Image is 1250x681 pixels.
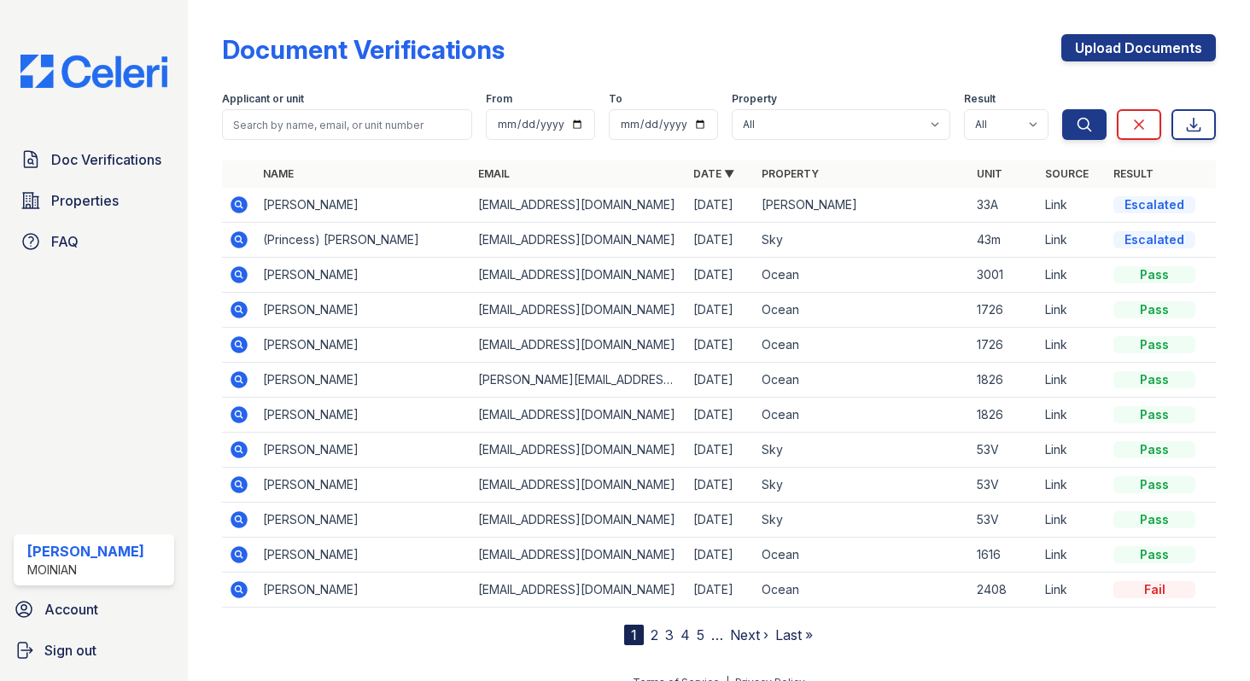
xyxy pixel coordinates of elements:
[1113,546,1195,563] div: Pass
[732,92,777,106] label: Property
[697,626,704,643] a: 5
[471,188,686,223] td: [EMAIL_ADDRESS][DOMAIN_NAME]
[686,503,755,538] td: [DATE]
[1038,258,1107,293] td: Link
[256,573,471,608] td: [PERSON_NAME]
[755,433,970,468] td: Sky
[1038,363,1107,398] td: Link
[1113,371,1195,388] div: Pass
[471,433,686,468] td: [EMAIL_ADDRESS][DOMAIN_NAME]
[686,573,755,608] td: [DATE]
[471,538,686,573] td: [EMAIL_ADDRESS][DOMAIN_NAME]
[471,398,686,433] td: [EMAIL_ADDRESS][DOMAIN_NAME]
[256,223,471,258] td: (Princess) [PERSON_NAME]
[609,92,622,106] label: To
[1038,328,1107,363] td: Link
[693,167,734,180] a: Date ▼
[775,626,813,643] a: Last »
[624,625,644,645] div: 1
[755,223,970,258] td: Sky
[1113,231,1195,248] div: Escalated
[970,468,1038,503] td: 53V
[755,538,970,573] td: Ocean
[1038,538,1107,573] td: Link
[686,293,755,328] td: [DATE]
[471,363,686,398] td: [PERSON_NAME][EMAIL_ADDRESS][DOMAIN_NAME]
[256,328,471,363] td: [PERSON_NAME]
[970,573,1038,608] td: 2408
[1045,167,1089,180] a: Source
[1113,511,1195,528] div: Pass
[665,626,674,643] a: 3
[256,503,471,538] td: [PERSON_NAME]
[680,626,690,643] a: 4
[222,92,304,106] label: Applicant or unit
[471,328,686,363] td: [EMAIL_ADDRESS][DOMAIN_NAME]
[51,149,161,170] span: Doc Verifications
[256,188,471,223] td: [PERSON_NAME]
[1113,196,1195,213] div: Escalated
[970,433,1038,468] td: 53V
[1061,34,1216,61] a: Upload Documents
[1113,266,1195,283] div: Pass
[1113,406,1195,423] div: Pass
[1113,581,1195,598] div: Fail
[970,328,1038,363] td: 1726
[762,167,819,180] a: Property
[256,398,471,433] td: [PERSON_NAME]
[7,633,181,667] button: Sign out
[686,188,755,223] td: [DATE]
[755,468,970,503] td: Sky
[14,224,174,259] a: FAQ
[686,398,755,433] td: [DATE]
[471,468,686,503] td: [EMAIL_ADDRESS][DOMAIN_NAME]
[1038,293,1107,328] td: Link
[1038,433,1107,468] td: Link
[256,258,471,293] td: [PERSON_NAME]
[977,167,1002,180] a: Unit
[686,258,755,293] td: [DATE]
[651,626,658,643] a: 2
[486,92,512,106] label: From
[51,190,119,211] span: Properties
[256,433,471,468] td: [PERSON_NAME]
[686,223,755,258] td: [DATE]
[1113,301,1195,318] div: Pass
[686,468,755,503] td: [DATE]
[970,293,1038,328] td: 1726
[711,625,723,645] span: …
[1038,188,1107,223] td: Link
[7,55,181,88] img: CE_Logo_Blue-a8612792a0a2168367f1c8372b55b34899dd931a85d93a1a3d3e32e68fde9ad4.png
[970,188,1038,223] td: 33A
[471,503,686,538] td: [EMAIL_ADDRESS][DOMAIN_NAME]
[755,363,970,398] td: Ocean
[471,258,686,293] td: [EMAIL_ADDRESS][DOMAIN_NAME]
[1113,441,1195,458] div: Pass
[44,599,98,620] span: Account
[7,592,181,626] a: Account
[755,258,970,293] td: Ocean
[1038,398,1107,433] td: Link
[27,562,144,579] div: Moinian
[1113,167,1154,180] a: Result
[263,167,294,180] a: Name
[1038,223,1107,258] td: Link
[27,541,144,562] div: [PERSON_NAME]
[14,143,174,177] a: Doc Verifications
[1038,573,1107,608] td: Link
[970,398,1038,433] td: 1826
[1038,468,1107,503] td: Link
[222,109,472,140] input: Search by name, email, or unit number
[256,363,471,398] td: [PERSON_NAME]
[755,573,970,608] td: Ocean
[1038,503,1107,538] td: Link
[964,92,996,106] label: Result
[970,223,1038,258] td: 43m
[755,293,970,328] td: Ocean
[256,293,471,328] td: [PERSON_NAME]
[14,183,174,218] a: Properties
[755,503,970,538] td: Sky
[686,363,755,398] td: [DATE]
[478,167,510,180] a: Email
[686,433,755,468] td: [DATE]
